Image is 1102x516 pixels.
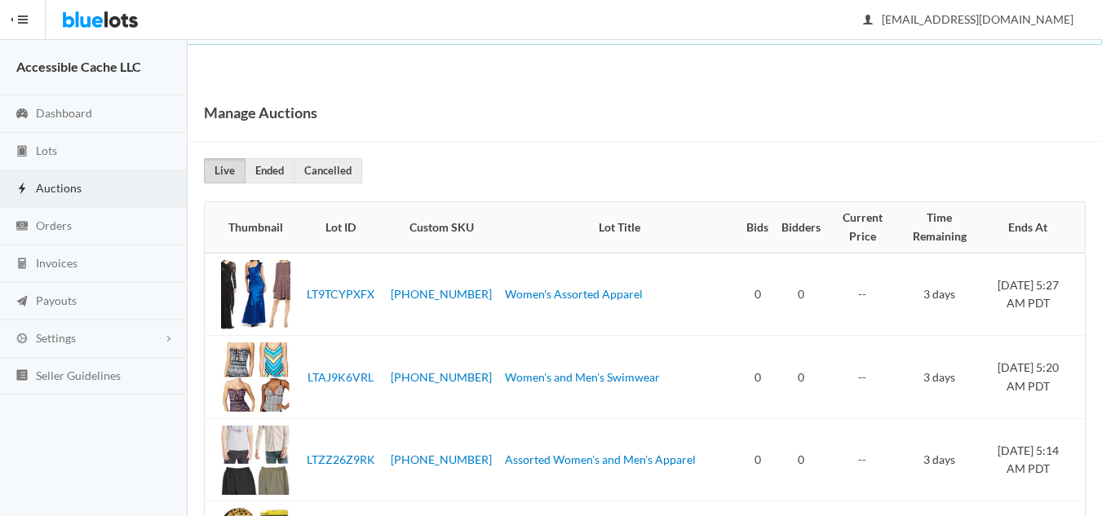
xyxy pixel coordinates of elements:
[864,12,1073,26] span: [EMAIL_ADDRESS][DOMAIN_NAME]
[36,181,82,195] span: Auctions
[860,13,876,29] ion-icon: person
[981,253,1085,336] td: [DATE] 5:27 AM PDT
[36,143,57,157] span: Lots
[14,219,30,235] ion-icon: cash
[775,202,827,253] th: Bidders
[981,336,1085,419] td: [DATE] 5:20 AM PDT
[14,332,30,347] ion-icon: cog
[505,287,643,301] a: Women's Assorted Apparel
[204,158,246,183] a: Live
[898,418,981,501] td: 3 days
[827,418,898,501] td: --
[14,257,30,272] ion-icon: calculator
[16,59,141,74] strong: Accessible Cache LLC
[740,418,775,501] td: 0
[14,294,30,310] ion-icon: paper plane
[205,202,297,253] th: Thumbnail
[297,202,384,253] th: Lot ID
[36,106,92,120] span: Dashboard
[775,418,827,501] td: 0
[775,253,827,336] td: 0
[307,287,374,301] a: LT9TCYPXFX
[14,368,30,384] ion-icon: list box
[505,452,696,466] a: Assorted Women's and Men's Apparel
[36,331,76,345] span: Settings
[391,287,492,301] a: [PHONE_NUMBER]
[36,256,77,270] span: Invoices
[204,100,317,125] h1: Manage Auctions
[36,293,77,307] span: Payouts
[740,253,775,336] td: 0
[827,253,898,336] td: --
[498,202,740,253] th: Lot Title
[740,336,775,419] td: 0
[827,336,898,419] td: --
[36,218,72,232] span: Orders
[740,202,775,253] th: Bids
[391,452,492,466] a: [PHONE_NUMBER]
[898,336,981,419] td: 3 days
[308,370,374,384] a: LTAJ9K6VRL
[898,253,981,336] td: 3 days
[14,182,30,197] ion-icon: flash
[898,202,981,253] th: Time Remaining
[307,452,375,466] a: LTZZ26Z9RK
[14,144,30,160] ion-icon: clipboard
[827,202,898,253] th: Current Price
[36,368,121,382] span: Seller Guidelines
[505,370,660,384] a: Women's and Men's Swimwear
[775,336,827,419] td: 0
[294,158,362,183] a: Cancelled
[14,107,30,122] ion-icon: speedometer
[245,158,294,183] a: Ended
[384,202,498,253] th: Custom SKU
[981,202,1085,253] th: Ends At
[391,370,492,384] a: [PHONE_NUMBER]
[981,418,1085,501] td: [DATE] 5:14 AM PDT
